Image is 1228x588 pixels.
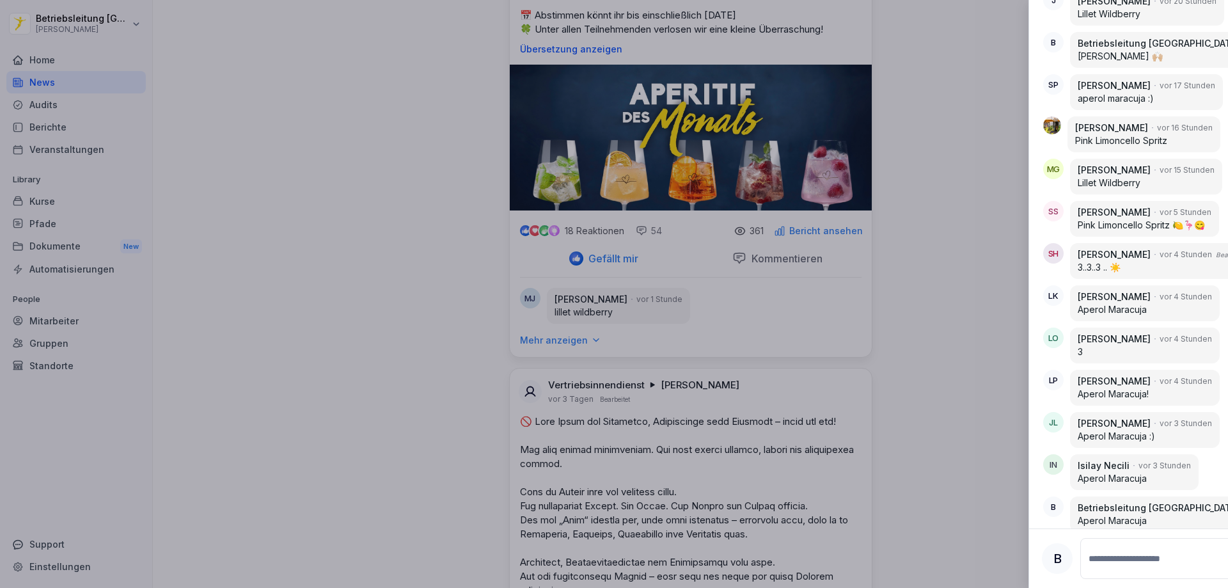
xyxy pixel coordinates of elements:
[1043,328,1064,348] div: LO
[1078,346,1212,358] p: 3
[1043,32,1064,52] div: B
[1042,543,1073,574] div: B
[1043,201,1064,221] div: SS
[1078,206,1151,219] p: [PERSON_NAME]
[1160,164,1215,176] p: vor 15 Stunden
[1043,370,1064,390] div: LP
[1078,164,1151,177] p: [PERSON_NAME]
[1078,388,1212,401] p: Aperol Maracuja!
[1160,333,1212,345] p: vor 4 Stunden
[1078,92,1215,105] p: aperol maracuja :)
[1078,333,1151,346] p: [PERSON_NAME]
[1160,376,1212,387] p: vor 4 Stunden
[1075,134,1213,147] p: Pink Limoncello Spritz
[1043,243,1064,264] div: SH
[1078,219,1211,232] p: Pink Limoncello Spritz 🍋🦩😋
[1078,472,1191,485] p: Aperol Maracuja
[1078,417,1151,430] p: [PERSON_NAME]
[1043,159,1064,179] div: MG
[1043,412,1064,433] div: JL
[1078,177,1215,189] p: Lillet Wildberry
[1138,460,1191,472] p: vor 3 Stunden
[1157,122,1213,134] p: vor 16 Stunden
[1043,285,1064,306] div: LK
[1078,79,1151,92] p: [PERSON_NAME]
[1078,459,1130,472] p: Isilay Necili
[1160,418,1212,429] p: vor 3 Stunden
[1160,291,1212,303] p: vor 4 Stunden
[1078,303,1212,316] p: Aperol Maracuja
[1043,454,1064,475] div: IN
[1043,497,1064,517] div: B
[1160,249,1212,260] p: vor 4 Stunden
[1078,430,1212,443] p: Aperol Maracuja :)
[1075,122,1148,134] p: [PERSON_NAME]
[1043,116,1061,134] img: ahtvx1qdgs31qf7oeejj87mb.png
[1078,8,1216,20] p: Lillet Wildberry
[1160,80,1215,91] p: vor 17 Stunden
[1078,248,1151,261] p: [PERSON_NAME]
[1160,207,1211,218] p: vor 5 Stunden
[1078,290,1151,303] p: [PERSON_NAME]
[1043,74,1064,95] div: SP
[1078,375,1151,388] p: [PERSON_NAME]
